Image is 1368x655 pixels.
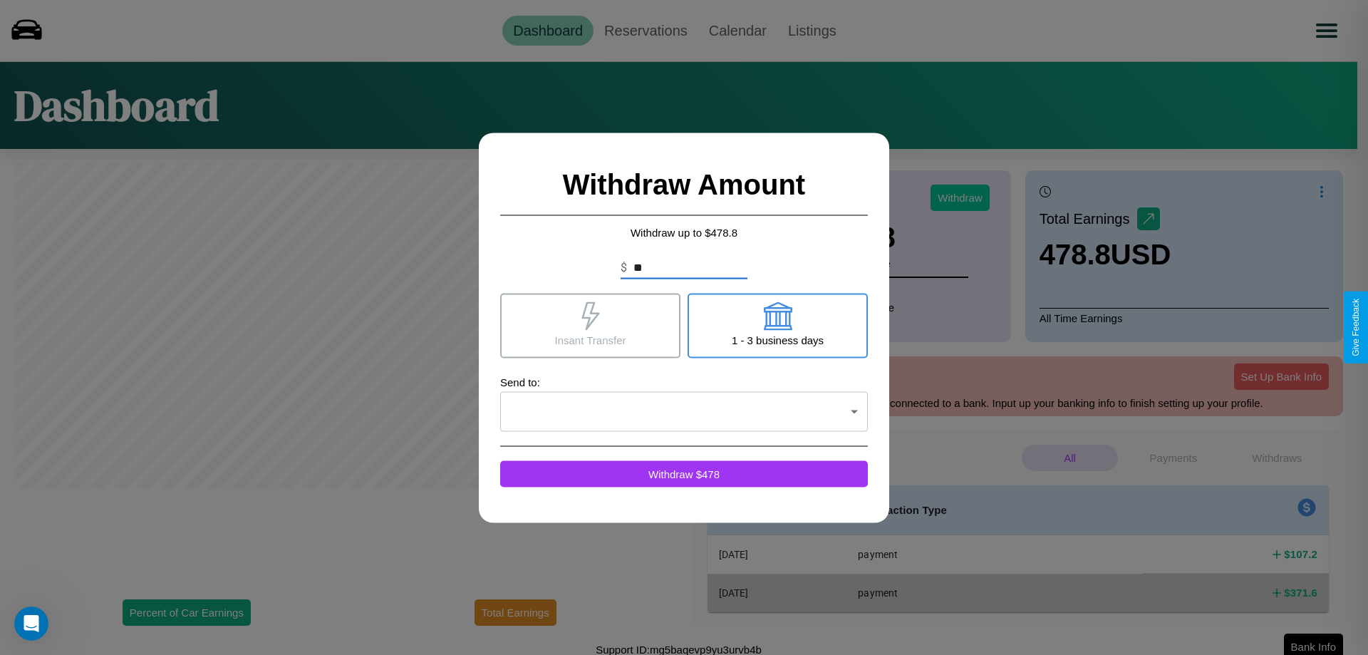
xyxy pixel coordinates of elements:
div: Give Feedback [1351,299,1361,356]
p: Insant Transfer [554,330,626,349]
button: Withdraw $478 [500,460,868,487]
p: Send to: [500,372,868,391]
p: 1 - 3 business days [732,330,824,349]
p: Withdraw up to $ 478.8 [500,222,868,242]
iframe: Intercom live chat [14,607,48,641]
h2: Withdraw Amount [500,154,868,215]
p: $ [621,259,627,276]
